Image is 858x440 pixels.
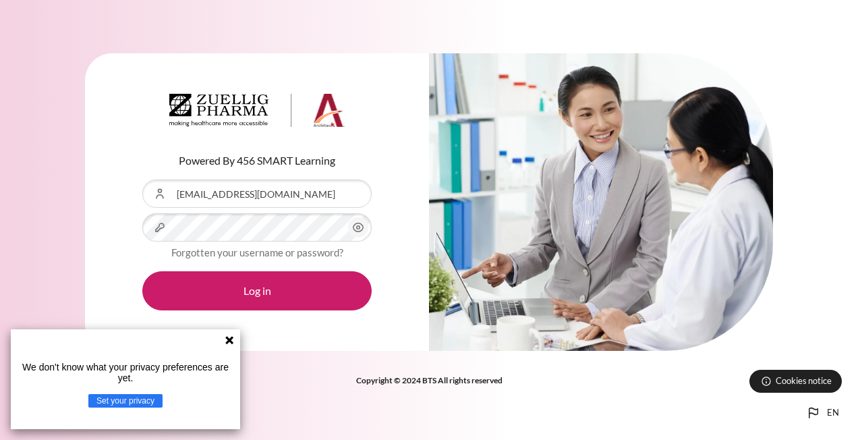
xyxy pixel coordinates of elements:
span: Cookies notice [776,375,832,387]
button: Set your privacy [88,394,163,408]
button: Cookies notice [749,370,842,393]
p: Powered By 456 SMART Learning [142,153,372,169]
img: Architeck [169,94,345,128]
strong: Copyright © 2024 BTS All rights reserved [356,375,503,385]
p: We don't know what your privacy preferences are yet. [16,362,235,383]
button: Log in [142,271,372,310]
span: en [827,406,839,420]
button: Languages [800,400,845,427]
a: Forgotten your username or password? [171,246,343,258]
input: Username or Email Address [142,180,372,208]
a: Architeck [169,94,345,133]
